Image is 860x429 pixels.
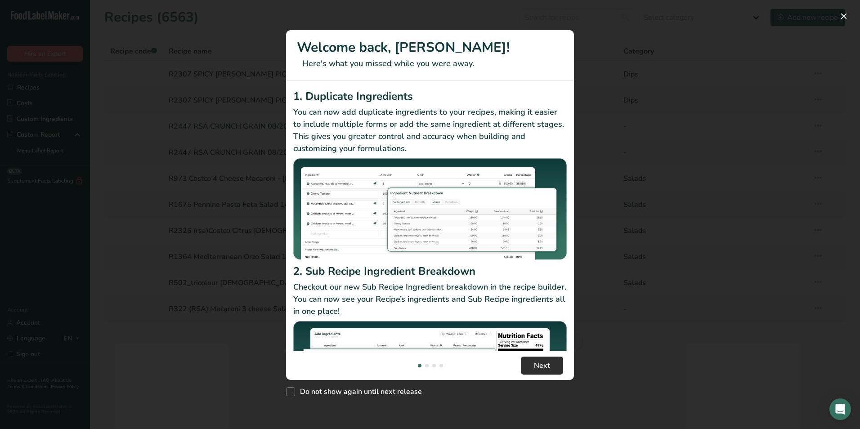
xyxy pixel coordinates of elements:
[293,158,567,260] img: Duplicate Ingredients
[521,357,563,375] button: Next
[293,263,567,279] h2: 2. Sub Recipe Ingredient Breakdown
[297,58,563,70] p: Here's what you missed while you were away.
[293,106,567,155] p: You can now add duplicate ingredients to your recipes, making it easier to include multiple forms...
[293,88,567,104] h2: 1. Duplicate Ingredients
[829,398,851,420] div: Open Intercom Messenger
[293,321,567,423] img: Sub Recipe Ingredient Breakdown
[293,281,567,317] p: Checkout our new Sub Recipe Ingredient breakdown in the recipe builder. You can now see your Reci...
[534,360,550,371] span: Next
[295,387,422,396] span: Do not show again until next release
[297,37,563,58] h1: Welcome back, [PERSON_NAME]!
